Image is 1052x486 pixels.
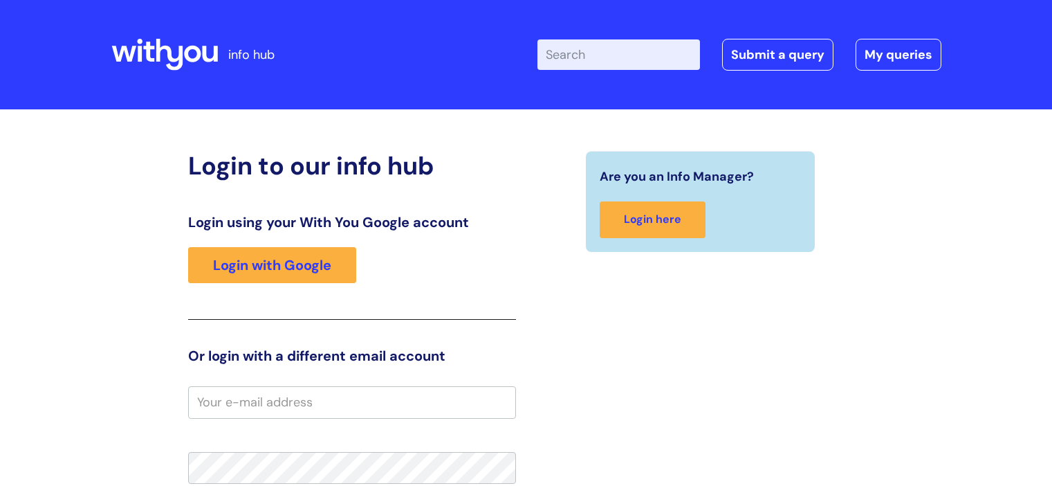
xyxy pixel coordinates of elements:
[188,214,516,231] h3: Login using your With You Google account
[228,44,275,66] p: info hub
[856,39,941,71] a: My queries
[188,151,516,181] h2: Login to our info hub
[722,39,833,71] a: Submit a query
[188,247,356,283] a: Login with Google
[537,39,700,70] input: Search
[600,201,705,238] a: Login here
[600,165,754,188] span: Are you an Info Manager?
[188,348,516,364] h3: Or login with a different email account
[188,386,516,418] input: Your e-mail address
